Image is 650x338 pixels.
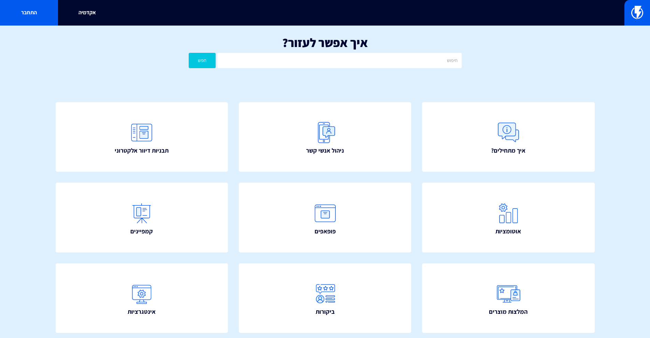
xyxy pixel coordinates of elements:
a: איך מתחילים? [422,102,595,172]
a: ניהול אנשי קשר [239,102,411,172]
a: אוטומציות [422,183,595,252]
button: חפש [189,53,216,68]
span: ניהול אנשי קשר [306,146,344,155]
a: המלצות מוצרים [422,263,595,333]
a: ביקורות [239,263,411,333]
span: ביקורות [316,307,335,316]
a: פופאפים [239,183,411,252]
span: המלצות מוצרים [489,307,528,316]
span: קמפיינים [130,227,153,236]
h1: איך אפשר לעזור? [10,36,640,49]
a: קמפיינים [56,183,228,252]
span: אוטומציות [495,227,521,236]
span: פופאפים [315,227,336,236]
input: חיפוש [217,53,461,68]
span: תבניות דיוור אלקטרוני [115,146,169,155]
a: תבניות דיוור אלקטרוני [56,102,228,172]
span: איך מתחילים? [491,146,525,155]
a: אינטגרציות [56,263,228,333]
span: אינטגרציות [128,307,156,316]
